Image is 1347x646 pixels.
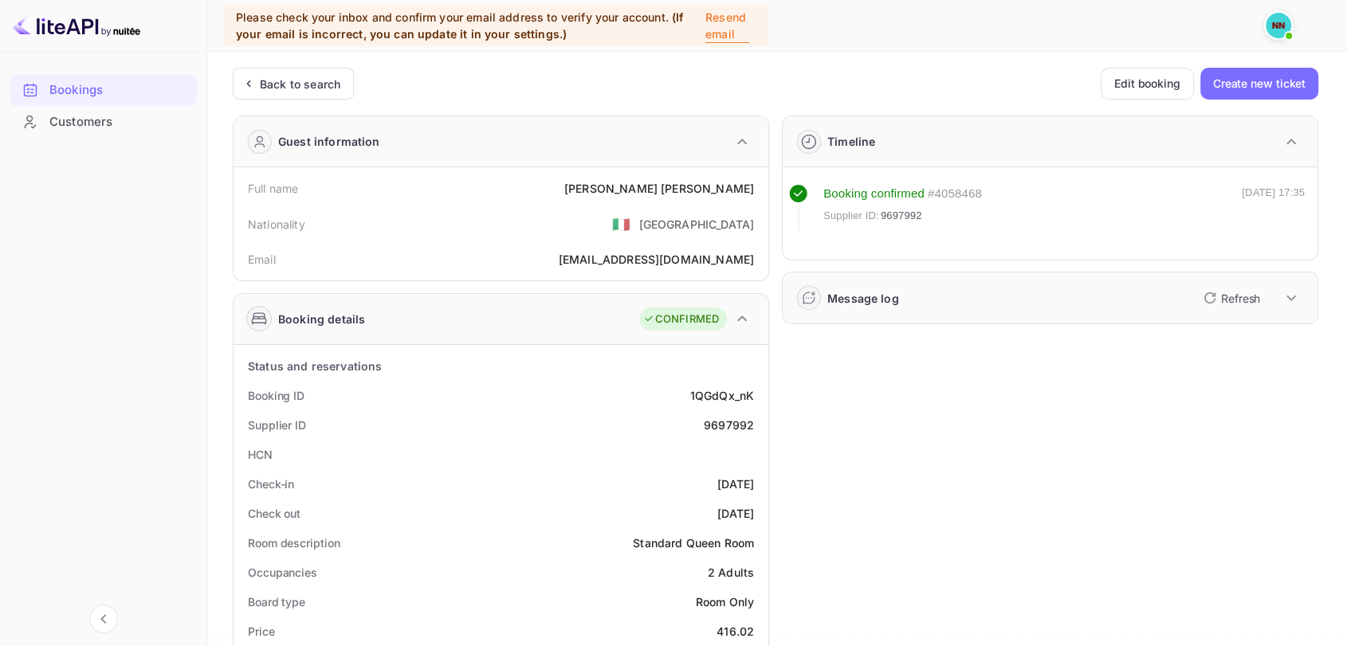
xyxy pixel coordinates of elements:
div: Booking confirmed [823,185,925,203]
div: Room Only [696,593,754,610]
div: 9697992 [704,417,754,433]
a: Customers [10,107,197,136]
div: Bookings [10,75,197,106]
div: Status and reservations [248,358,382,374]
div: CONFIRMED [643,311,719,327]
button: Collapse navigation [89,605,118,633]
button: Create new ticket [1200,68,1318,100]
div: Message log [827,290,899,307]
div: Standard Queen Room [633,534,754,551]
div: Room description [248,534,340,551]
div: 2 Adults [708,564,754,581]
p: Refresh [1221,290,1260,307]
div: [PERSON_NAME] [PERSON_NAME] [564,180,754,197]
div: Full name [248,180,298,197]
span: Please check your inbox and confirm your email address to verify your account. [236,10,669,24]
div: Price [248,623,275,640]
div: Check out [248,505,300,522]
div: Email [248,251,276,268]
div: Guest information [278,133,380,150]
button: Refresh [1194,285,1266,311]
div: # 4058468 [928,185,982,203]
span: United States [612,209,630,238]
div: Booking details [278,311,365,327]
div: [DATE] [717,505,754,522]
span: Supplier ID: [823,208,879,224]
div: Supplier ID [248,417,306,433]
div: [DATE] 17:35 [1242,185,1305,231]
div: Booking ID [248,387,304,404]
div: Board type [248,593,305,610]
div: [GEOGRAPHIC_DATA] [638,216,754,233]
p: Resend email [705,9,749,43]
div: Timeline [827,133,875,150]
img: N/A N/A [1266,13,1291,38]
div: 416.02 [717,623,754,640]
button: Edit booking [1101,68,1194,100]
div: [EMAIL_ADDRESS][DOMAIN_NAME] [559,251,754,268]
div: HCN [248,446,273,463]
div: Check-in [248,476,294,492]
span: 9697992 [881,208,922,224]
div: Customers [49,113,189,131]
div: Bookings [49,81,189,100]
a: Bookings [10,75,197,104]
div: 1QGdQx_nK [690,387,754,404]
div: [DATE] [717,476,754,492]
div: Nationality [248,216,305,233]
div: Occupancies [248,564,317,581]
img: LiteAPI logo [13,13,140,38]
div: Customers [10,107,197,138]
div: Back to search [260,76,340,92]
